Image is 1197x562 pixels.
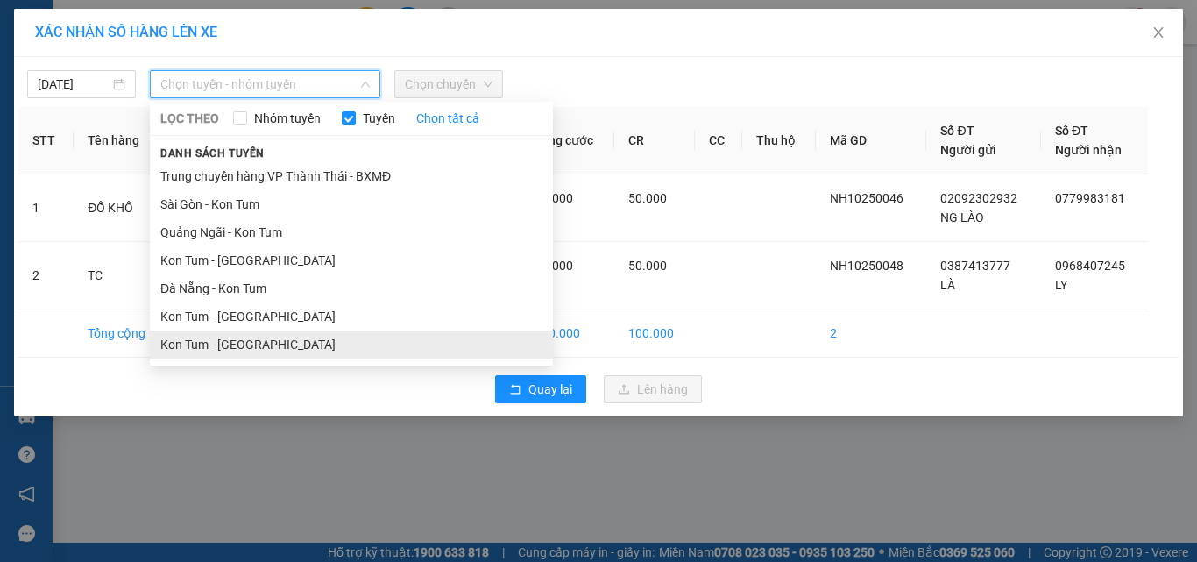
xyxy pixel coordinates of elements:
[604,375,702,403] button: uploadLên hàng
[15,15,138,57] div: BX Ngọc Hồi - Kon Tum
[360,79,371,89] span: down
[521,309,615,358] td: 100.000
[150,331,553,359] li: Kon Tum - [GEOGRAPHIC_DATA]
[816,107,926,174] th: Mã GD
[1055,278,1067,292] span: LY
[416,109,479,128] a: Chọn tất cả
[940,124,974,138] span: Số ĐT
[405,71,492,97] span: Chọn chuyến
[38,75,110,94] input: 12/10/2025
[15,17,42,35] span: Gửi:
[74,242,167,309] td: TC
[628,191,667,205] span: 50.000
[150,246,553,274] li: Kon Tum - [GEOGRAPHIC_DATA]
[521,107,615,174] th: Tổng cước
[150,78,291,103] div: 0968407245
[742,107,816,174] th: Thu hộ
[74,309,167,358] td: Tổng cộng
[1055,191,1125,205] span: 0779983181
[18,242,74,309] td: 2
[816,309,926,358] td: 2
[74,174,167,242] td: ĐỒ KHÔ
[695,107,742,174] th: CC
[940,191,1017,205] span: 02092302932
[830,259,903,273] span: NH10250048
[614,107,694,174] th: CR
[528,380,572,399] span: Quay lại
[18,174,74,242] td: 1
[356,109,402,128] span: Tuyến
[150,190,553,218] li: Sài Gòn - Kon Tum
[13,115,40,133] span: CR :
[150,57,291,78] div: LY
[940,259,1010,273] span: 0387413777
[15,57,138,78] div: LÀ
[150,302,553,331] li: Kon Tum - [GEOGRAPHIC_DATA]
[150,218,553,246] li: Quảng Ngãi - Kon Tum
[614,309,694,358] td: 100.000
[15,78,138,103] div: 0387413777
[18,107,74,174] th: STT
[1055,124,1088,138] span: Số ĐT
[150,274,553,302] li: Đà Nẵng - Kon Tum
[1151,25,1165,39] span: close
[35,24,217,40] span: XÁC NHẬN SỐ HÀNG LÊN XE
[160,71,370,97] span: Chọn tuyến - nhóm tuyến
[13,113,140,134] div: 50.000
[940,210,984,224] span: NG LÀO
[830,191,903,205] span: NH10250046
[1055,143,1122,157] span: Người nhận
[535,191,573,205] span: 50.000
[1134,9,1183,58] button: Close
[150,146,275,161] span: Danh sách tuyến
[940,143,996,157] span: Người gửi
[1055,259,1125,273] span: 0968407245
[535,259,573,273] span: 50.000
[74,107,167,174] th: Tên hàng
[150,17,192,35] span: Nhận:
[628,259,667,273] span: 50.000
[150,15,291,57] div: BX Miền Đông
[495,375,586,403] button: rollbackQuay lại
[247,109,328,128] span: Nhóm tuyến
[160,109,219,128] span: LỌC THEO
[940,278,955,292] span: LÀ
[509,383,521,397] span: rollback
[150,162,553,190] li: Trung chuyển hàng VP Thành Thái - BXMĐ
